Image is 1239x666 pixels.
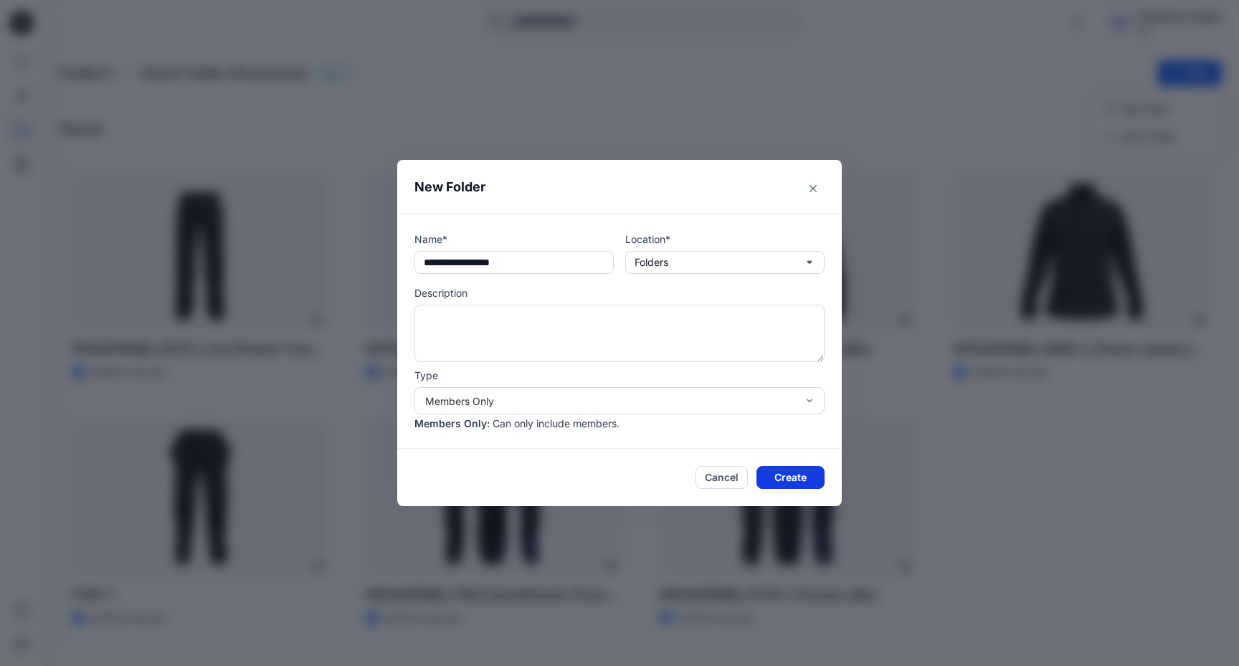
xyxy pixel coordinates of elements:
p: Can only include members. [493,416,619,431]
div: Members Only [425,394,797,409]
p: Members Only : [414,416,490,431]
p: Type [414,368,825,383]
p: Folders [635,254,668,270]
p: Location* [625,232,825,247]
p: Description [414,285,825,300]
button: Close [802,177,825,200]
header: New Folder [397,160,842,214]
button: Cancel [696,466,748,489]
button: Folders [625,251,825,274]
p: Name* [414,232,614,247]
button: Create [756,466,825,489]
